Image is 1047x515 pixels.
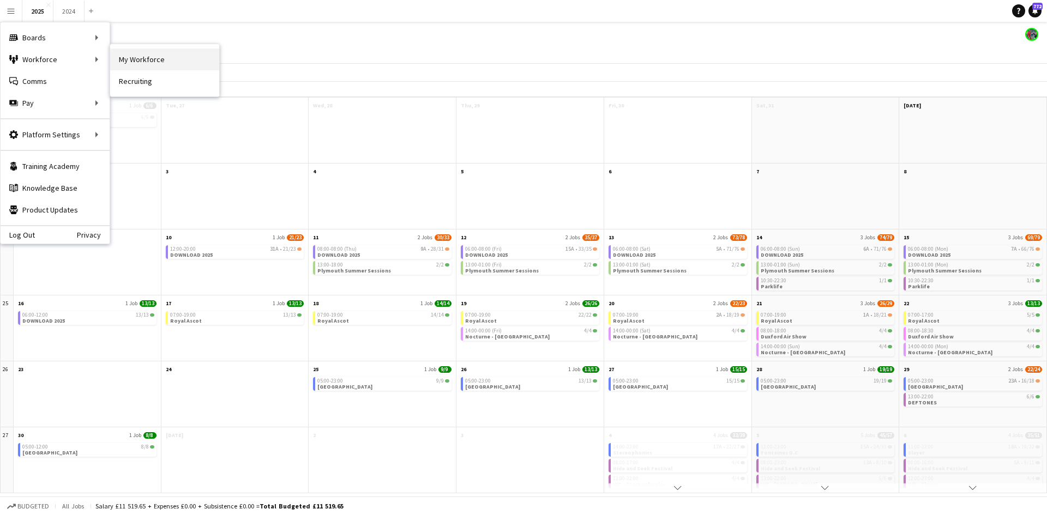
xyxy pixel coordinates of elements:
span: 06:00-08:00 (Fri) [465,246,502,252]
span: 5 [461,168,464,175]
span: 4 Jobs [1008,432,1023,439]
span: Duxford Air Show [908,333,954,340]
span: 2 Jobs [1008,366,1023,373]
span: 2/2 [584,262,592,268]
span: 19/32 [1021,444,1034,450]
span: 22/23 [730,300,747,307]
span: 06:00-12:00 [22,312,48,318]
span: 18 [313,300,318,307]
span: 8/8 [143,432,157,439]
span: 22/22 [593,313,597,317]
span: 18A [1008,444,1017,450]
span: 4 [609,432,611,439]
span: 05:00-23:00 [465,378,491,384]
span: Royal Ascot [613,317,645,324]
span: 05:00-23:00 [908,378,934,384]
span: 21/23 [287,234,304,241]
span: 1/1 [879,278,887,283]
a: 772 [1028,4,1042,17]
span: 08:00-23:00 [761,460,786,465]
span: 16 [18,300,23,307]
span: 6/6 [879,476,887,481]
span: 2/2 [879,262,887,268]
span: 13/13 [140,300,157,307]
span: 772 [1032,3,1043,10]
span: 13:00-01:00 (Sat) [613,262,651,268]
span: 11:00-23:00 [908,444,934,450]
span: 3 Jobs [861,300,875,307]
span: 05:00-23:00 [613,378,639,384]
span: 6/6 [150,116,154,119]
span: Nocturne - Blenheim Palace [465,333,550,340]
span: 9A [420,246,426,252]
span: 4/4 [732,476,739,481]
span: Stereophonics [613,449,652,456]
div: • [613,246,745,252]
span: Royal Ascot [761,317,792,324]
span: 6/6 [1036,395,1040,398]
span: 71/76 [874,246,887,252]
span: 28/31 [445,247,449,251]
div: • [317,246,449,252]
span: Glastonbury [317,383,372,390]
div: 26 [1,361,14,427]
span: Budgeted [17,502,49,510]
span: 2/2 [445,263,449,266]
span: 4/4 [1027,344,1034,349]
span: 22/22 [579,312,592,318]
span: 14 [756,234,762,241]
span: 13/13 [579,378,592,384]
span: 26 [461,366,466,373]
span: 1 Job [716,366,728,373]
span: 13/13 [150,313,154,317]
span: 13/13 [287,300,304,307]
a: Knowledge Base [1,177,110,199]
span: 22 [904,300,909,307]
span: 74/79 [877,234,894,241]
span: 16/18 [1021,378,1034,384]
span: 1 Job [273,300,285,307]
span: 7 [756,168,759,175]
span: 3 [461,432,464,439]
span: 4/4 [584,328,592,334]
span: 1/1 [888,279,892,282]
span: 13/13 [1025,300,1042,307]
span: Tue, 27 [166,102,184,109]
span: 66/76 [1021,246,1034,252]
div: 27 [1,427,14,493]
span: 5A [716,246,722,252]
span: 3 [166,168,169,175]
span: 12:00-20:00 [170,246,196,252]
span: 1 Job [129,102,141,109]
span: 06:00-08:00 (Sat) [613,246,651,252]
span: Nocturne - Blenheim Palace [613,333,697,340]
span: 20 [609,300,614,307]
span: 21/23 [283,246,296,252]
span: Parklife [761,283,783,290]
span: 1 Job [125,300,137,307]
span: 4 Jobs [713,432,728,439]
span: 3 Jobs [861,234,875,241]
span: 23 [18,366,23,373]
div: Workforce [1,49,110,70]
span: 6 [904,432,906,439]
span: 4/4 [1036,329,1040,332]
span: 26/26 [582,300,599,307]
span: 08:00-16:00 [908,460,934,465]
span: 17 [166,300,171,307]
span: 19/19 [877,366,894,373]
span: DOWNLOAD 2025 [613,251,655,258]
span: 14:00-00:00 (Sat) [613,328,651,334]
span: Fontaines D.C [761,449,798,456]
span: Hide and Seek Festival [613,465,672,472]
span: Plymouth Summer Sessions [317,267,391,274]
span: 2A [716,312,722,318]
span: 1 Job [129,432,141,439]
span: 2 Jobs [713,234,728,241]
span: 13:00-22:00 [908,394,934,399]
span: Royal Ascot [465,317,497,324]
span: 2/2 [732,262,739,268]
span: Parklife [908,283,930,290]
span: 9/11 [1036,461,1040,464]
span: 18/21 [874,312,887,318]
